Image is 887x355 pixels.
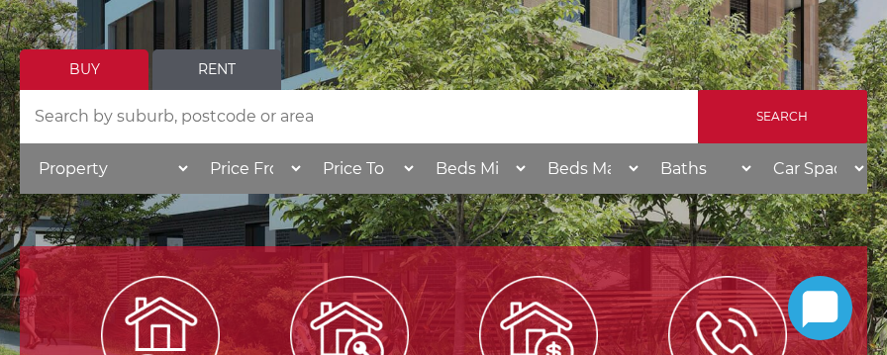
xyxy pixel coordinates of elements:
[20,90,698,143] input: Search by suburb, postcode or area
[698,90,867,143] input: Search
[152,49,281,90] a: Rent
[20,49,148,90] a: Buy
